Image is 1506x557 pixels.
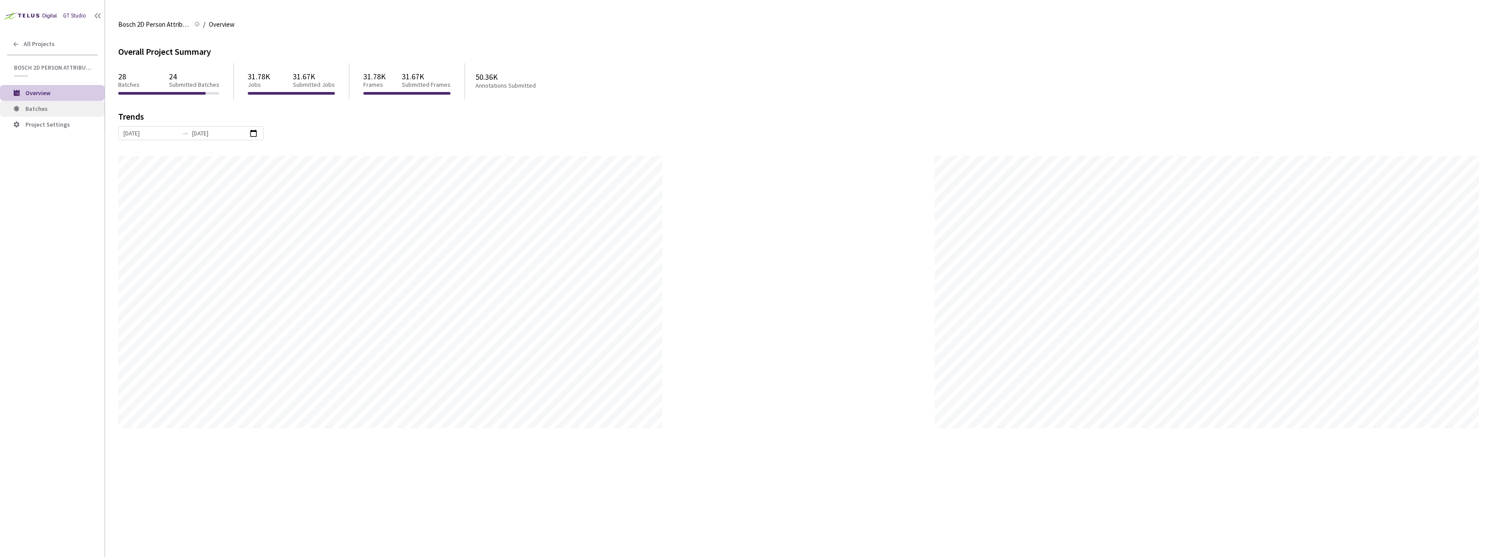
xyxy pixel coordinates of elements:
div: Trends [118,112,1481,126]
span: Bosch 2D Person Attributes [14,64,92,71]
li: / [203,19,205,30]
span: All Projects [24,40,55,48]
input: End date [192,128,247,138]
p: 28 [118,72,140,81]
p: 31.67K [293,72,335,81]
span: Bosch 2D Person Attributes [118,19,189,30]
p: Submitted Jobs [293,81,335,89]
p: Batches [118,81,140,89]
p: Annotations Submitted [475,82,570,89]
p: 50.36K [475,72,570,82]
p: 31.78K [363,72,386,81]
p: Submitted Frames [402,81,450,89]
p: Frames [363,81,386,89]
p: 24 [169,72,219,81]
span: to [182,130,189,137]
div: Overall Project Summary [118,46,1493,58]
input: Start date [123,128,178,138]
span: swap-right [182,130,189,137]
p: Jobs [248,81,270,89]
span: Overview [209,19,235,30]
span: Batches [25,105,48,113]
span: Overview [25,89,50,97]
p: 31.78K [248,72,270,81]
div: GT Studio [63,12,86,20]
p: Submitted Batches [169,81,219,89]
span: Project Settings [25,121,70,128]
p: 31.67K [402,72,450,81]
